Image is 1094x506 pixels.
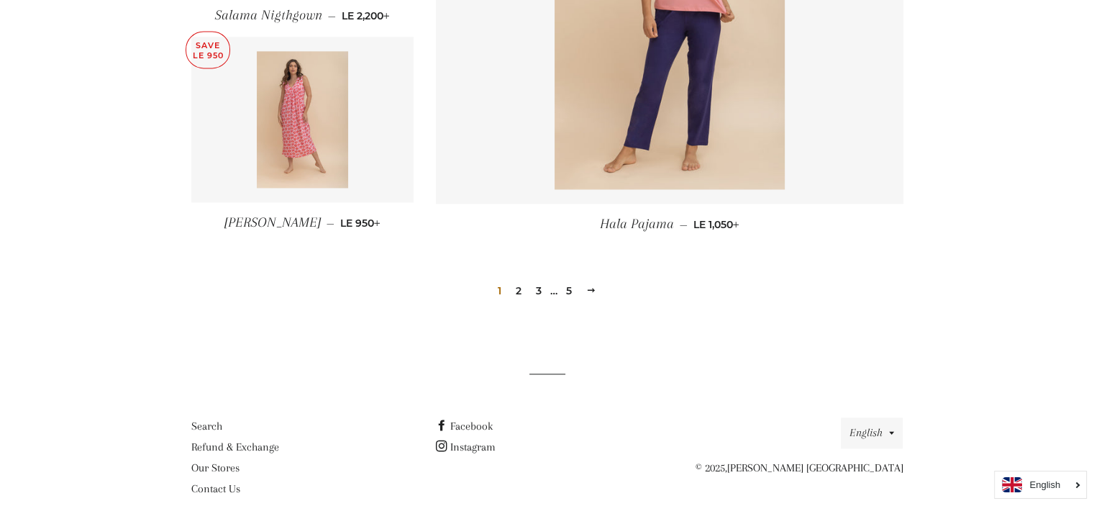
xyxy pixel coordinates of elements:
[530,280,547,302] a: 3
[191,461,240,474] a: Our Stores
[224,214,321,230] span: [PERSON_NAME]
[435,441,495,453] a: Instagram
[492,280,507,302] span: 1
[191,441,279,453] a: Refund & Exchange
[436,204,903,245] a: Hala Pajama — LE 1,050
[693,218,739,231] span: LE 1,050
[435,420,492,433] a: Facebook
[191,202,414,243] a: [PERSON_NAME] — LE 950
[340,217,380,230] span: LE 950
[186,32,229,68] p: Save LE 950
[510,280,527,302] a: 2
[680,218,688,231] span: —
[328,9,336,22] span: —
[1002,477,1079,492] a: English
[327,217,334,230] span: —
[191,420,222,433] a: Search
[1029,480,1060,489] i: English
[560,280,578,302] a: 5
[550,286,557,296] span: …
[342,9,390,22] span: LE 2,200
[726,461,903,474] a: [PERSON_NAME] [GEOGRAPHIC_DATA]
[600,216,674,232] span: Hala Pajama
[215,7,322,23] span: Salama Nigthgown
[841,417,903,448] button: English
[680,459,903,477] p: © 2025,
[191,482,240,495] a: Contact Us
